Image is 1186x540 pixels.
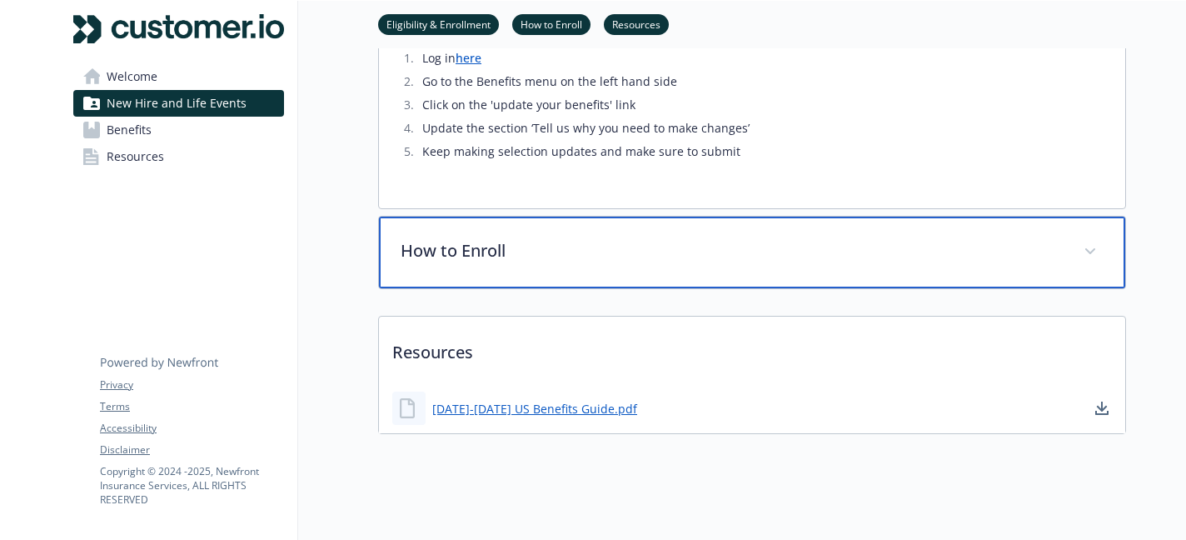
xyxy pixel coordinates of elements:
li: Update the section ‘Tell us why you need to make changes’ [417,118,1105,138]
a: Benefits [73,117,284,143]
a: New Hire and Life Events [73,90,284,117]
a: Resources [604,16,669,32]
a: Accessibility [100,421,283,436]
a: Disclaimer [100,442,283,457]
a: [DATE]-[DATE] US Benefits Guide.pdf [432,400,637,417]
span: Resources [107,143,164,170]
a: Privacy [100,377,283,392]
a: download document [1092,398,1112,418]
p: Resources [379,317,1125,378]
li: Log in [417,48,1105,68]
a: How to Enroll [512,16,591,32]
p: How to Enroll [401,238,1064,263]
span: Benefits [107,117,152,143]
li: Go to the Benefits menu on the left hand side [417,72,1105,92]
div: How to Enroll [379,217,1125,288]
a: Resources [73,143,284,170]
a: here [456,50,481,66]
span: New Hire and Life Events [107,90,247,117]
a: Eligibility & Enrollment [378,16,499,32]
li: Click on the 'update your benefits' link [417,95,1105,115]
p: Copyright © 2024 - 2025 , Newfront Insurance Services, ALL RIGHTS RESERVED [100,464,283,507]
li: Keep making selection updates and make sure to submit [417,142,1105,162]
a: Terms [100,399,283,414]
a: Welcome [73,63,284,90]
span: Welcome [107,63,157,90]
